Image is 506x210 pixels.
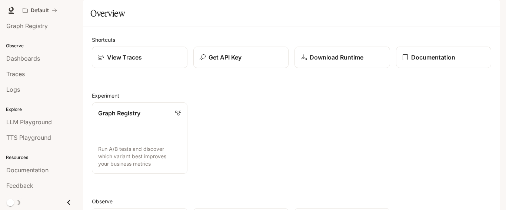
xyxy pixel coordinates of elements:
[193,47,289,68] button: Get API Key
[92,197,491,205] h2: Observe
[396,47,492,68] a: Documentation
[98,145,181,167] p: Run A/B tests and discover which variant best improves your business metrics
[92,92,491,99] h2: Experiment
[31,7,49,14] p: Default
[107,53,142,62] p: View Traces
[310,53,363,62] p: Download Runtime
[98,109,140,118] p: Graph Registry
[294,47,390,68] a: Download Runtime
[92,36,491,44] h2: Shortcuts
[90,6,125,21] h1: Overview
[411,53,455,62] p: Documentation
[209,53,242,62] p: Get API Key
[19,3,60,18] button: All workspaces
[92,47,187,68] a: View Traces
[92,102,187,174] a: Graph RegistryRun A/B tests and discover which variant best improves your business metrics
